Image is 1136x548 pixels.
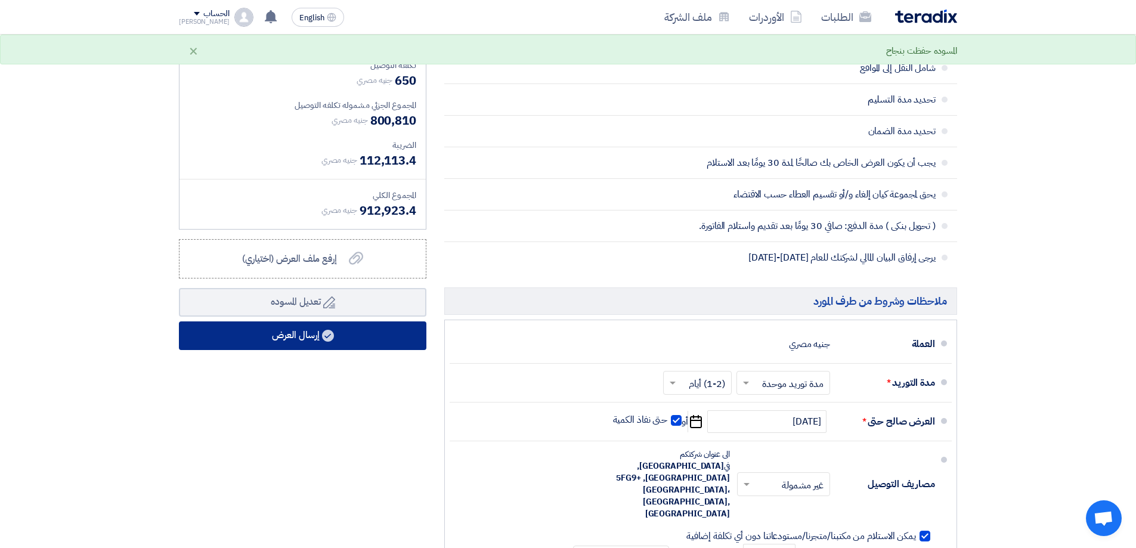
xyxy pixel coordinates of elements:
[188,44,199,58] div: ×
[686,530,916,542] span: يمكن الاستلام من مكتبنا/متجرنا/مستودعاتنا دون أي تكلفة إضافية
[682,416,688,428] span: أو
[543,157,936,169] span: يجب أن يكون العرض الخاص بك صالحًا لمدة 30 يومًا بعد الاستلام
[292,8,344,27] button: English
[189,99,416,112] div: المجموع الجزئي مشموله تكلفه التوصيل
[543,125,936,137] span: تحديد مدة الضمان
[812,3,881,31] a: الطلبات
[789,333,830,355] div: جنيه مصري
[299,14,324,22] span: English
[840,470,935,499] div: مصاريف التوصيل
[840,330,935,358] div: العملة
[543,62,936,74] span: شامل النقل إلى المواقع
[840,407,935,436] div: العرض صالح حتى
[543,188,936,200] span: يحق لمجموعة كيان إلغاء و/أو تقسيم العطاء حسب الاقتضاء
[179,288,426,317] button: تعديل المسوده
[1086,500,1122,536] div: دردشة مفتوحة
[360,151,416,169] span: 112,113.4
[370,112,416,129] span: 800,810
[613,414,682,426] label: حتى نفاذ الكمية
[707,410,827,433] input: سنة-شهر-يوم
[242,252,337,266] span: إرفع ملف العرض (اختياري)
[739,3,812,31] a: الأوردرات
[599,448,730,520] div: الى عنوان شركتكم في
[321,154,357,166] span: جنيه مصري
[395,72,416,89] span: 650
[444,287,957,314] h5: ملاحظات وشروط من طرف المورد
[655,3,739,31] a: ملف الشركة
[886,44,957,58] div: المسوده حفظت بنجاح
[543,220,936,232] span: ( تحويل بنكى ) مدة الدفع: صافي 30 يومًا بعد تقديم واستلام الفاتورة.
[840,369,935,397] div: مدة التوريد
[543,252,936,264] span: يرجى إرفاق البيان المالي لشركتك للعام [DATE]-[DATE]
[234,8,253,27] img: profile_test.png
[189,59,416,72] div: تكلفه التوصيل
[179,321,426,350] button: إرسال العرض
[203,9,229,19] div: الحساب
[543,94,936,106] span: تحديد مدة التسليم
[189,139,416,151] div: الضريبة
[895,10,957,23] img: Teradix logo
[357,74,392,86] span: جنيه مصري
[321,204,357,216] span: جنيه مصري
[332,114,367,126] span: جنيه مصري
[616,460,730,520] span: [GEOGRAPHIC_DATA], [GEOGRAPHIC_DATA], 5FG9+[GEOGRAPHIC_DATA]، [GEOGRAPHIC_DATA], [GEOGRAPHIC_DATA]
[360,202,416,219] span: 912,923.4
[189,189,416,202] div: المجموع الكلي
[179,18,230,25] div: [PERSON_NAME]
